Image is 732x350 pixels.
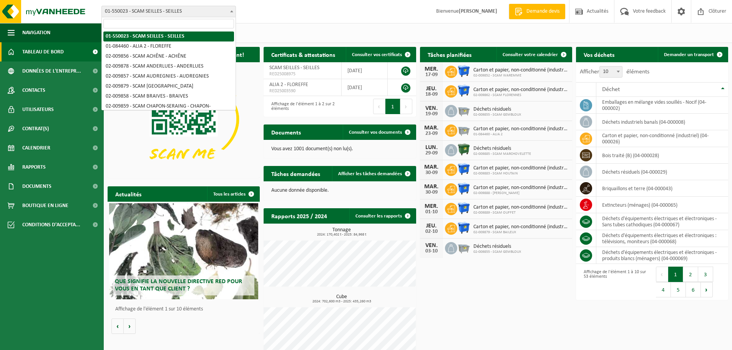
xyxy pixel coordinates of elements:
[473,93,568,98] span: 02-009862 - SCAM FLORENNES
[473,165,568,171] span: Carton et papier, non-conditionné (industriel)
[671,282,686,297] button: 5
[596,247,728,264] td: déchets d'équipements électriques et électroniques - produits blancs (ménagers) (04-000069)
[103,61,234,71] li: 02-009878 - SCAM ANDERLUES - ANDERLUES
[600,66,622,77] span: 10
[424,125,439,131] div: MAR.
[424,72,439,78] div: 17-09
[22,23,50,42] span: Navigation
[264,166,328,181] h2: Tâches demandées
[457,202,470,215] img: WB-1100-HPE-BE-01
[424,242,439,249] div: VEN.
[473,132,568,137] span: 01-084460 - ALIA 2
[124,318,136,334] button: Volgende
[656,267,668,282] button: Previous
[509,4,565,19] a: Demande devis
[473,191,568,196] span: 02-009888 - [PERSON_NAME]
[373,99,385,114] button: Previous
[342,62,388,79] td: [DATE]
[576,47,622,62] h2: Vos déchets
[420,47,479,62] h2: Tâches planifiées
[22,81,45,100] span: Contacts
[596,197,728,213] td: extincteurs (ménages) (04-000065)
[22,61,81,81] span: Données de l'entrepr...
[22,215,80,234] span: Conditions d'accepta...
[457,221,470,234] img: WB-1100-HPE-BE-01
[503,52,558,57] span: Consulter votre calendrier
[473,152,531,156] span: 02-009885 - SCAM MARCHOVELETTE
[267,98,336,115] div: Affichage de l'élément 1 à 2 sur 2 éléments
[424,131,439,136] div: 23-09
[103,71,234,81] li: 02-009857 - SCAM AUDREGNIES - AUDREGNIES
[602,86,620,93] span: Déchet
[115,279,242,292] span: Que signifie la nouvelle directive RED pour vous en tant que client ?
[343,124,415,140] a: Consulter vos documents
[332,166,415,181] a: Afficher les tâches demandées
[103,91,234,101] li: 02-009858 - SCAM BRAIVES - BRAIVES
[22,196,68,215] span: Boutique en ligne
[103,101,234,117] li: 02-009859 - SCAM CHAPON-SERAING - CHAPON-[GEOGRAPHIC_DATA]
[580,266,648,298] div: Affichage de l'élément 1 à 10 sur 53 éléments
[111,318,124,334] button: Vorige
[686,282,701,297] button: 6
[473,126,568,132] span: Carton et papier, non-conditionné (industriel)
[473,224,568,230] span: Carton et papier, non-conditionné (industriel)
[698,267,713,282] button: 3
[22,100,54,119] span: Utilisateurs
[596,230,728,247] td: déchets d'équipements électriques et électroniques : télévisions, moniteurs (04-000068)
[22,177,51,196] span: Documents
[108,186,149,201] h2: Actualités
[457,65,470,78] img: WB-1100-HPE-BE-01
[668,267,683,282] button: 1
[473,73,568,78] span: 02-009852 - SCAM WAREMME
[473,171,568,176] span: 02-009883 - SCAM HOUTAIN
[424,209,439,215] div: 01-10
[424,105,439,111] div: VEN.
[424,164,439,170] div: MAR.
[269,71,335,77] span: RED25008975
[269,88,335,94] span: RED25003590
[115,307,256,312] p: Affichage de l'élément 1 sur 10 éléments
[271,188,408,193] p: Aucune donnée disponible.
[664,52,714,57] span: Demander un transport
[473,146,531,152] span: Déchets résiduels
[473,106,521,113] span: Déchets résiduels
[457,104,470,117] img: WB-2500-GAL-GY-01
[473,87,568,93] span: Carton et papier, non-conditionné (industriel)
[349,208,415,224] a: Consulter les rapports
[342,79,388,96] td: [DATE]
[424,111,439,117] div: 19-09
[267,233,416,237] span: 2024: 170,402 t - 2025: 84,968 t
[658,47,727,62] a: Demander un transport
[473,211,568,215] span: 02-009889 - SCAM OUFFET
[352,52,402,57] span: Consulter vos certificats
[22,158,46,177] span: Rapports
[424,229,439,234] div: 02-10
[580,69,649,75] label: Afficher éléments
[109,203,258,299] a: Que signifie la nouvelle directive RED pour vous en tant que client ?
[264,208,335,223] h2: Rapports 2025 / 2024
[424,66,439,72] div: MER.
[457,143,470,156] img: WB-1100-HPE-GN-01
[457,84,470,97] img: WB-1100-HPE-BE-01
[599,66,622,78] span: 10
[457,123,470,136] img: WB-2500-GAL-GY-01
[596,97,728,114] td: emballages en mélange vides souillés - Nocif (04-000002)
[473,113,521,117] span: 02-009855 - SCAM GEMBLOUX
[596,180,728,197] td: briquaillons et terre (04-000043)
[424,151,439,156] div: 29-09
[473,244,521,250] span: Déchets résiduels
[683,267,698,282] button: 2
[267,300,416,304] span: 2024: 702,600 m3 - 2025: 435,260 m3
[596,147,728,164] td: bois traité (B) (04-000028)
[271,146,408,152] p: Vous avez 1001 document(s) non lu(s).
[473,250,521,254] span: 02-009855 - SCAM GEMBLOUX
[269,82,308,88] span: ALIA 2 - FLOREFFE
[424,170,439,176] div: 30-09
[101,6,236,17] span: 01-550023 - SCAM SEILLES - SEILLES
[103,41,234,51] li: 01-084460 - ALIA 2 - FLOREFFE
[525,8,561,15] span: Demande devis
[424,184,439,190] div: MAR.
[473,204,568,211] span: Carton et papier, non-conditionné (industriel)
[269,65,319,71] span: SCAM SEILLES - SEILLES
[385,99,400,114] button: 1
